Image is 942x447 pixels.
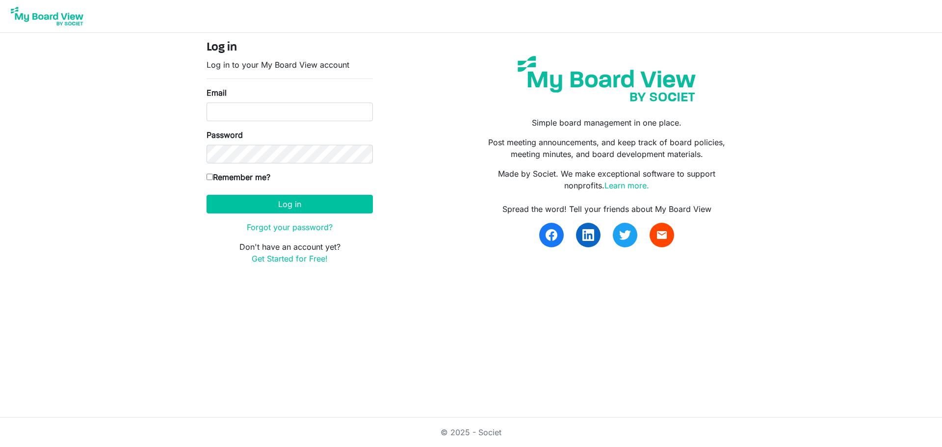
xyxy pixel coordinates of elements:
img: twitter.svg [619,229,631,241]
a: email [650,223,674,247]
button: Log in [207,195,373,213]
a: Get Started for Free! [252,254,328,263]
img: facebook.svg [546,229,557,241]
label: Email [207,87,227,99]
input: Remember me? [207,174,213,180]
label: Password [207,129,243,141]
img: My Board View Logo [8,4,86,28]
p: Simple board management in one place. [478,117,735,129]
img: linkedin.svg [582,229,594,241]
span: email [656,229,668,241]
div: Spread the word! Tell your friends about My Board View [478,203,735,215]
p: Post meeting announcements, and keep track of board policies, meeting minutes, and board developm... [478,136,735,160]
a: Learn more. [604,181,649,190]
p: Made by Societ. We make exceptional software to support nonprofits. [478,168,735,191]
p: Log in to your My Board View account [207,59,373,71]
p: Don't have an account yet? [207,241,373,264]
img: my-board-view-societ.svg [510,49,703,109]
a: © 2025 - Societ [441,427,501,437]
label: Remember me? [207,171,270,183]
h4: Log in [207,41,373,55]
a: Forgot your password? [247,222,333,232]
